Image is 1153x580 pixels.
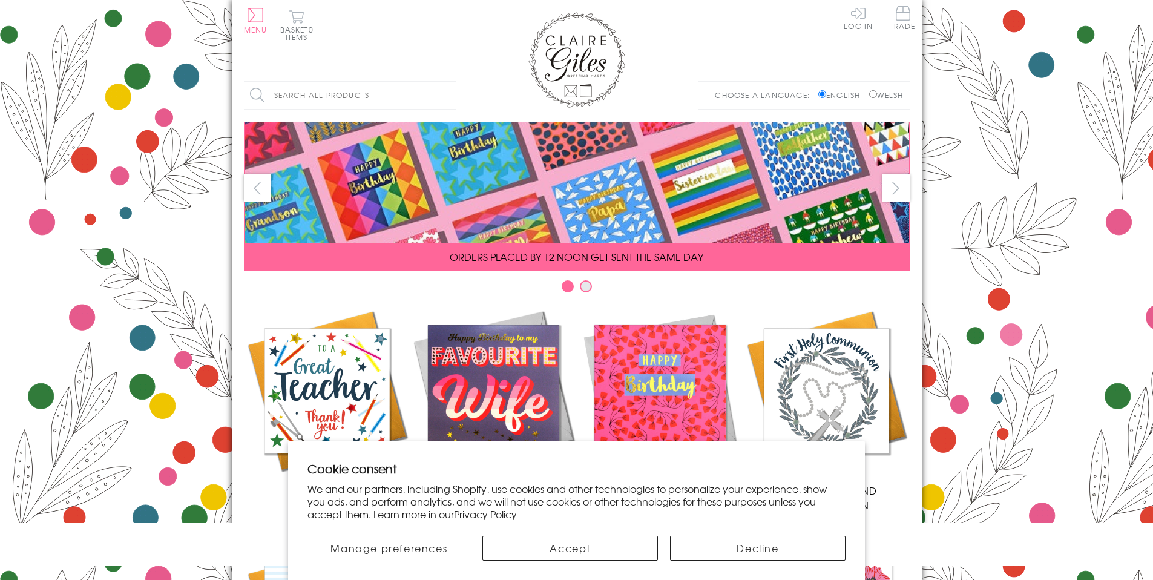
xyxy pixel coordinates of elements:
[410,308,577,498] a: New Releases
[307,483,846,520] p: We and our partners, including Shopify, use cookies and other technologies to personalize your ex...
[869,90,904,101] label: Welsh
[244,8,268,33] button: Menu
[882,174,910,202] button: next
[577,308,743,498] a: Birthdays
[580,280,592,292] button: Carousel Page 2
[715,90,816,101] p: Choose a language:
[244,308,410,498] a: Academic
[307,460,846,477] h2: Cookie consent
[818,90,866,101] label: English
[890,6,916,30] span: Trade
[244,174,271,202] button: prev
[562,280,574,292] button: Carousel Page 1 (Current Slide)
[890,6,916,32] a: Trade
[444,82,456,109] input: Search
[670,536,846,561] button: Decline
[286,24,314,42] span: 0 items
[528,12,625,108] img: Claire Giles Greetings Cards
[844,6,873,30] a: Log In
[307,536,470,561] button: Manage preferences
[280,10,314,41] button: Basket0 items
[450,249,703,264] span: ORDERS PLACED BY 12 NOON GET SENT THE SAME DAY
[482,536,658,561] button: Accept
[454,507,517,521] a: Privacy Policy
[743,308,910,512] a: Communion and Confirmation
[330,541,447,555] span: Manage preferences
[244,24,268,35] span: Menu
[244,82,456,109] input: Search all products
[818,90,826,98] input: English
[244,280,910,298] div: Carousel Pagination
[869,90,877,98] input: Welsh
